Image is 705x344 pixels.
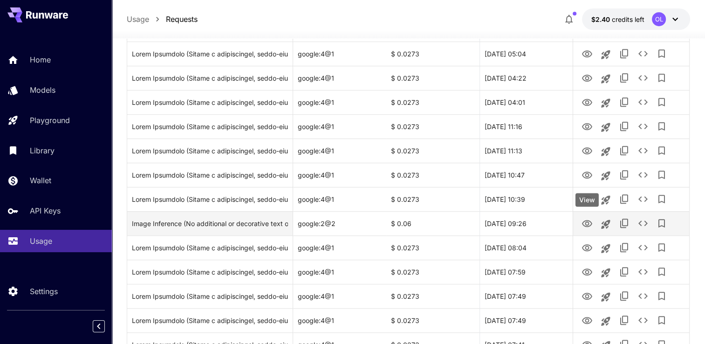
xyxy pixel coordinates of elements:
[652,311,671,330] button: Add to library
[386,114,479,138] div: $ 0.0273
[578,189,596,208] button: View
[293,41,386,66] div: google:4@1
[591,14,644,24] div: $2.39996
[578,165,596,184] button: View
[479,163,573,187] div: 15 Sep, 2025 10:47
[615,93,634,111] button: Copy TaskUUID
[578,262,596,281] button: View
[596,69,615,88] button: Launch in playground
[596,288,615,306] button: Launch in playground
[578,238,596,257] button: View
[479,90,573,114] div: 16 Sep, 2025 04:01
[596,215,615,234] button: Launch in playground
[615,214,634,233] button: Copy TaskUUID
[652,214,671,233] button: Add to library
[578,92,596,111] button: View
[93,320,105,332] button: Collapse sidebar
[132,42,288,66] div: Click to copy prompt
[596,263,615,282] button: Launch in playground
[578,213,596,233] button: View
[132,309,288,332] div: Click to copy prompt
[612,15,644,23] span: credits left
[386,163,479,187] div: $ 0.0273
[652,238,671,257] button: Add to library
[615,311,634,330] button: Copy TaskUUID
[615,165,634,184] button: Copy TaskUUID
[30,84,55,96] p: Models
[652,44,671,63] button: Add to library
[652,262,671,281] button: Add to library
[132,236,288,260] div: Click to copy prompt
[634,93,652,111] button: See details
[596,45,615,64] button: Launch in playground
[578,310,596,330] button: View
[596,118,615,137] button: Launch in playground
[479,235,573,260] div: 15 Sep, 2025 08:04
[386,187,479,211] div: $ 0.0273
[30,54,51,65] p: Home
[596,239,615,258] button: Launch in playground
[634,311,652,330] button: See details
[293,260,386,284] div: google:4@1
[479,114,573,138] div: 15 Sep, 2025 11:16
[578,44,596,63] button: View
[634,190,652,208] button: See details
[615,238,634,257] button: Copy TaskUUID
[386,138,479,163] div: $ 0.0273
[652,165,671,184] button: Add to library
[596,312,615,330] button: Launch in playground
[615,287,634,305] button: Copy TaskUUID
[479,138,573,163] div: 15 Sep, 2025 11:13
[386,260,479,284] div: $ 0.0273
[634,238,652,257] button: See details
[293,90,386,114] div: google:4@1
[634,287,652,305] button: See details
[132,187,288,211] div: Click to copy prompt
[578,286,596,305] button: View
[132,90,288,114] div: Click to copy prompt
[166,14,198,25] a: Requests
[293,235,386,260] div: google:4@1
[634,262,652,281] button: See details
[30,175,51,186] p: Wallet
[652,69,671,87] button: Add to library
[634,44,652,63] button: See details
[634,141,652,160] button: See details
[386,235,479,260] div: $ 0.0273
[652,117,671,136] button: Add to library
[634,117,652,136] button: See details
[386,308,479,332] div: $ 0.0273
[132,66,288,90] div: Click to copy prompt
[615,69,634,87] button: Copy TaskUUID
[615,117,634,136] button: Copy TaskUUID
[127,14,149,25] a: Usage
[479,284,573,308] div: 15 Sep, 2025 07:49
[596,142,615,161] button: Launch in playground
[386,66,479,90] div: $ 0.0273
[596,94,615,112] button: Launch in playground
[479,41,573,66] div: 16 Sep, 2025 05:04
[591,15,612,23] span: $2.40
[596,166,615,185] button: Launch in playground
[386,90,479,114] div: $ 0.0273
[386,41,479,66] div: $ 0.0273
[132,260,288,284] div: Click to copy prompt
[615,190,634,208] button: Copy TaskUUID
[100,318,112,335] div: Collapse sidebar
[30,235,52,247] p: Usage
[652,287,671,305] button: Add to library
[479,66,573,90] div: 16 Sep, 2025 04:22
[293,66,386,90] div: google:4@1
[575,193,599,206] div: View
[479,308,573,332] div: 15 Sep, 2025 07:49
[293,211,386,235] div: google:2@2
[386,211,479,235] div: $ 0.06
[652,93,671,111] button: Add to library
[479,211,573,235] div: 15 Sep, 2025 09:26
[634,165,652,184] button: See details
[615,44,634,63] button: Copy TaskUUID
[132,115,288,138] div: Click to copy prompt
[30,145,55,156] p: Library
